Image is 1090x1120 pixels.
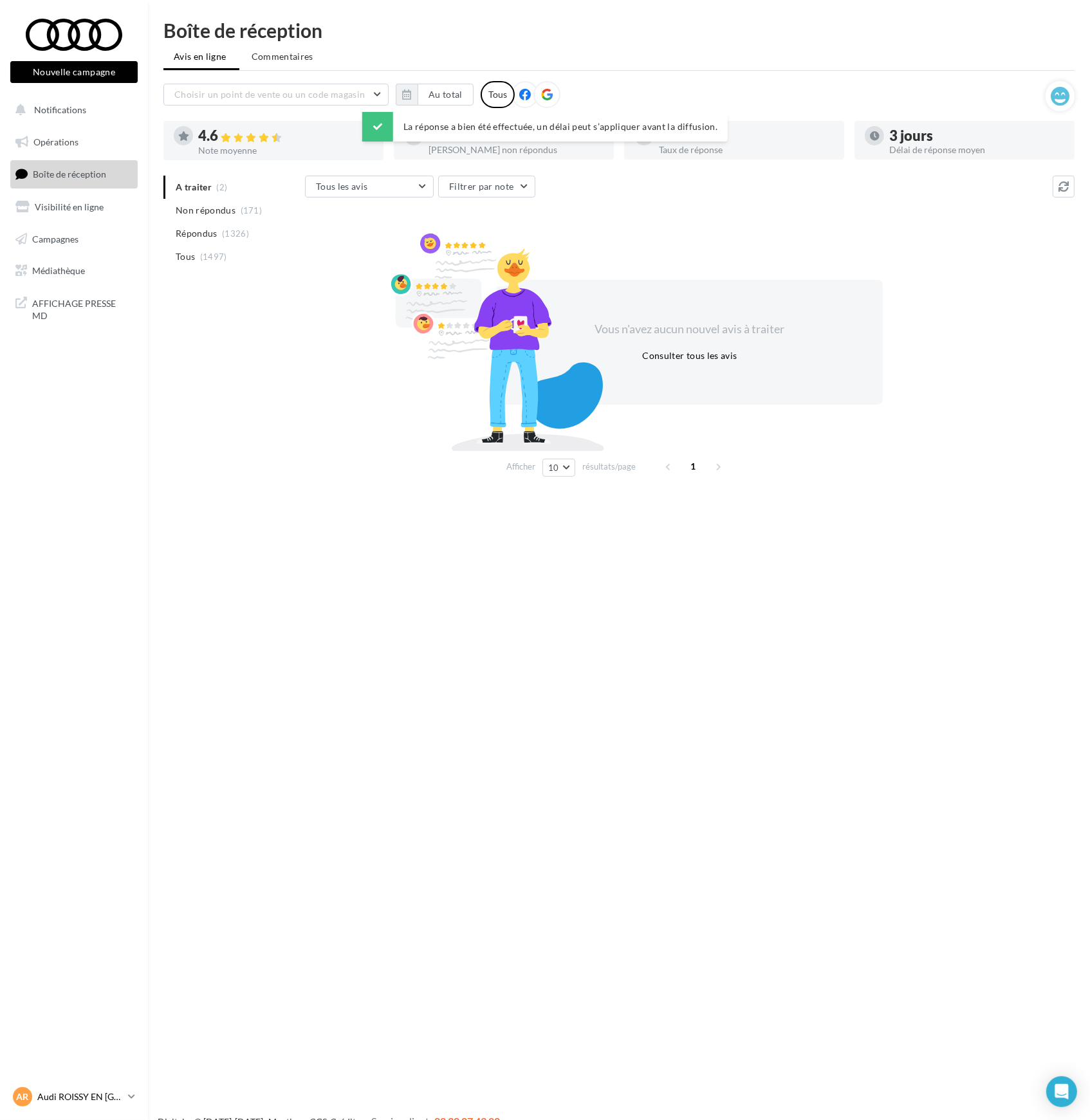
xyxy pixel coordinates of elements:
[8,96,135,124] button: Notifications
[1046,1076,1077,1107] div: Open Intercom Messenger
[542,459,575,477] button: 10
[33,169,106,179] span: Boîte de réception
[8,257,140,284] a: Médiathèque
[582,461,636,473] span: résultats/page
[32,295,133,322] span: AFFICHAGE PRESSE MD
[17,1090,29,1103] span: AR
[362,112,728,142] div: La réponse a bien été effectuée, un délai peut s’appliquer avant la diffusion.
[8,194,140,221] a: Visibilité en ligne
[316,181,368,192] span: Tous les avis
[889,129,1064,143] div: 3 jours
[198,146,373,155] div: Note moyenne
[174,89,365,100] span: Choisir un point de vente ou un code magasin
[163,21,1075,40] div: Boîte de réception
[198,129,373,143] div: 4.6
[241,205,263,216] span: (171)
[889,145,1064,154] div: Délai de réponse moyen
[659,129,834,143] div: 89 %
[176,250,195,263] span: Tous
[10,1085,138,1109] a: AR Audi ROISSY EN [GEOGRAPHIC_DATA]
[8,289,140,327] a: AFFICHAGE PRESSE MD
[438,176,535,197] button: Filtrer par note
[33,136,79,147] span: Opérations
[659,145,834,154] div: Taux de réponse
[506,461,535,473] span: Afficher
[32,233,79,244] span: Campagnes
[163,84,389,106] button: Choisir un point de vente ou un code magasin
[37,1090,123,1103] p: Audi ROISSY EN [GEOGRAPHIC_DATA]
[252,50,313,63] span: Commentaires
[176,204,236,217] span: Non répondus
[32,265,85,276] span: Médiathèque
[8,129,140,156] a: Opérations
[200,252,227,262] span: (1497)
[418,84,474,106] button: Au total
[305,176,434,197] button: Tous les avis
[176,227,217,240] span: Répondus
[579,321,800,338] div: Vous n'avez aucun nouvel avis à traiter
[8,226,140,253] a: Campagnes
[222,228,249,239] span: (1326)
[481,81,515,108] div: Tous
[396,84,474,106] button: Au total
[683,456,704,477] span: 1
[35,201,104,212] span: Visibilité en ligne
[637,348,742,363] button: Consulter tous les avis
[8,160,140,188] a: Boîte de réception
[34,104,86,115] span: Notifications
[10,61,138,83] button: Nouvelle campagne
[548,463,559,473] span: 10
